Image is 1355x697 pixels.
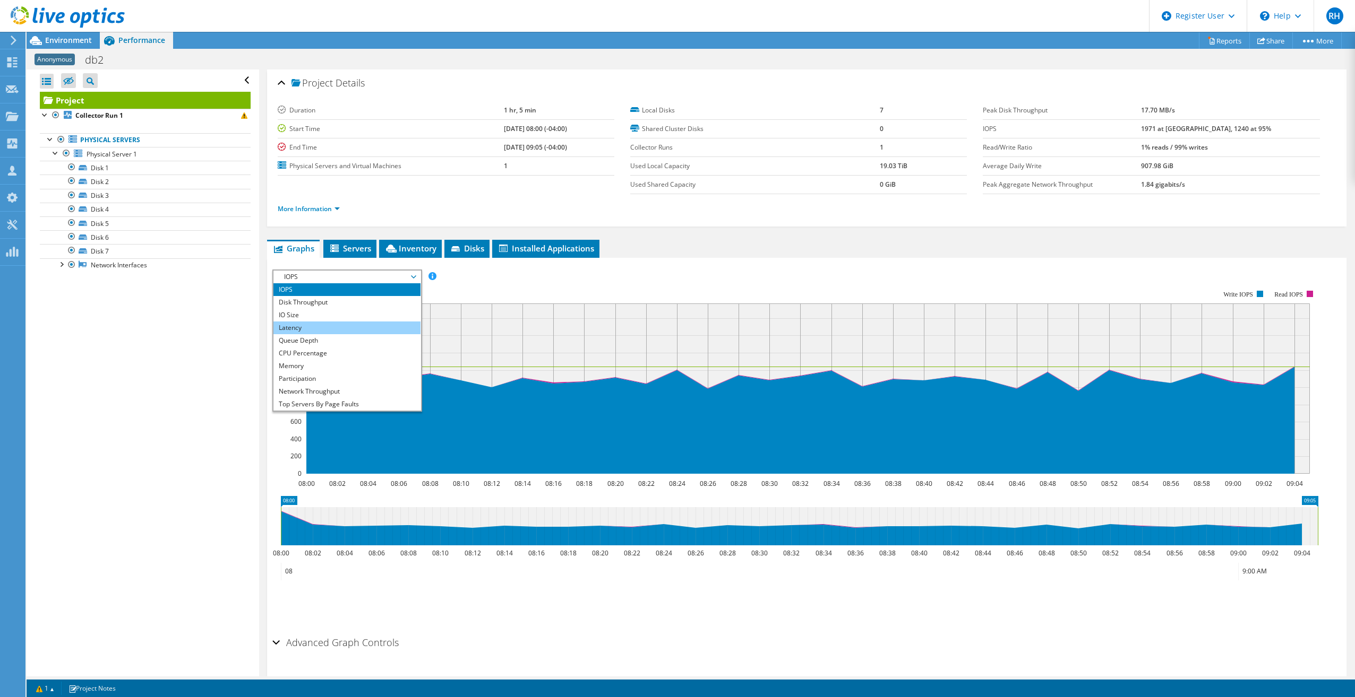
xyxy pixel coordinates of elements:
[699,479,716,488] text: 08:26
[272,548,289,557] text: 08:00
[1006,548,1023,557] text: 08:46
[432,548,448,557] text: 08:10
[298,479,314,488] text: 08:00
[885,479,901,488] text: 08:38
[273,296,421,309] li: Disk Throughput
[880,180,896,189] b: 0 GiB
[40,161,251,175] a: Disk 1
[504,161,508,170] b: 1
[273,385,421,398] li: Network Throughput
[273,398,421,411] li: Top Servers By Page Faults
[1230,548,1246,557] text: 09:00
[118,35,165,45] span: Performance
[291,78,333,89] span: Project
[87,150,137,159] span: Physical Server 1
[915,479,932,488] text: 08:40
[1326,7,1343,24] span: RH
[823,479,839,488] text: 08:34
[792,479,808,488] text: 08:32
[29,682,62,695] a: 1
[1293,548,1310,557] text: 09:04
[35,54,75,65] span: Anonymous
[854,479,870,488] text: 08:36
[880,124,884,133] b: 0
[687,548,704,557] text: 08:26
[1249,32,1293,49] a: Share
[911,548,927,557] text: 08:40
[273,321,421,334] li: Latency
[730,479,747,488] text: 08:28
[298,469,302,478] text: 0
[1141,161,1173,170] b: 907.98 GiB
[464,548,481,557] text: 08:12
[336,76,365,89] span: Details
[761,479,777,488] text: 08:30
[655,548,672,557] text: 08:24
[983,105,1141,116] label: Peak Disk Throughput
[273,347,421,360] li: CPU Percentage
[390,479,407,488] text: 08:06
[278,142,504,153] label: End Time
[40,230,251,244] a: Disk 6
[504,124,567,133] b: [DATE] 08:00 (-04:00)
[273,360,421,372] li: Memory
[40,133,251,147] a: Physical Servers
[880,143,884,152] b: 1
[974,548,991,557] text: 08:44
[290,451,302,460] text: 200
[1070,479,1086,488] text: 08:50
[630,142,879,153] label: Collector Runs
[1162,479,1179,488] text: 08:56
[278,105,504,116] label: Duration
[983,124,1141,134] label: IOPS
[1262,548,1278,557] text: 09:02
[496,548,512,557] text: 08:14
[1134,548,1150,557] text: 08:54
[40,189,251,203] a: Disk 3
[847,548,863,557] text: 08:36
[80,54,120,66] h1: db2
[1193,479,1210,488] text: 08:58
[400,548,416,557] text: 08:08
[61,682,123,695] a: Project Notes
[942,548,959,557] text: 08:42
[630,161,879,171] label: Used Local Capacity
[359,479,376,488] text: 08:04
[272,243,314,254] span: Graphs
[623,548,640,557] text: 08:22
[1198,548,1214,557] text: 08:58
[40,175,251,188] a: Disk 2
[40,258,251,272] a: Network Interfaces
[336,548,353,557] text: 08:04
[591,548,608,557] text: 08:20
[879,548,895,557] text: 08:38
[880,106,884,115] b: 7
[278,204,340,213] a: More Information
[946,479,963,488] text: 08:42
[1038,548,1054,557] text: 08:48
[40,92,251,109] a: Project
[630,179,879,190] label: Used Shared Capacity
[983,142,1141,153] label: Read/Write Ratio
[1070,548,1086,557] text: 08:50
[279,271,415,283] span: IOPS
[45,35,92,45] span: Environment
[1166,548,1182,557] text: 08:56
[1141,106,1175,115] b: 17.70 MB/s
[329,243,371,254] span: Servers
[273,309,421,321] li: IO Size
[498,243,594,254] span: Installed Applications
[1286,479,1302,488] text: 09:04
[1039,479,1056,488] text: 08:48
[1141,124,1271,133] b: 1971 at [GEOGRAPHIC_DATA], 1240 at 95%
[278,124,504,134] label: Start Time
[40,203,251,216] a: Disk 4
[40,147,251,161] a: Physical Server 1
[504,106,536,115] b: 1 hr, 5 min
[1292,32,1342,49] a: More
[528,548,544,557] text: 08:16
[273,283,421,296] li: IOPS
[290,417,302,426] text: 600
[483,479,500,488] text: 08:12
[1008,479,1025,488] text: 08:46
